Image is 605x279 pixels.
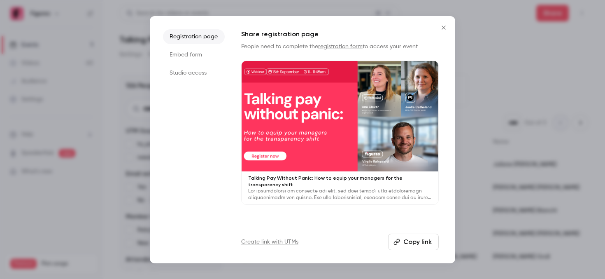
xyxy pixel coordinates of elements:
li: Studio access [163,66,225,80]
a: Create link with UTMs [241,238,298,246]
li: Registration page [163,29,225,44]
p: People need to complete the to access your event [241,42,439,51]
li: Embed form [163,47,225,62]
a: registration form [318,44,363,49]
h1: Share registration page [241,29,439,39]
p: Lor ipsumdolorsi am consecte adi elit, sed doei tempo’i utla etdoloremagn aliquaenimadm ven quisn... [248,188,432,201]
button: Copy link [388,234,439,250]
button: Close [435,19,452,36]
p: Talking Pay Without Panic: How to equip your managers for the transparency shift [248,175,432,188]
a: Talking Pay Without Panic: How to equip your managers for the transparency shiftLor ipsumdolorsi ... [241,61,439,205]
